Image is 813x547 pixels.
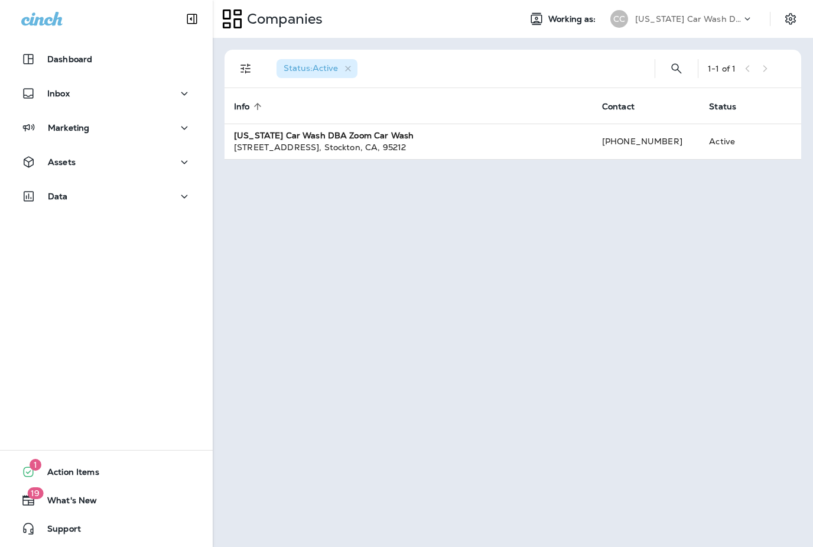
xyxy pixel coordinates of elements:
[602,101,650,112] span: Contact
[234,130,414,141] strong: [US_STATE] Car Wash DBA Zoom Car Wash
[35,496,97,510] span: What's New
[234,57,258,80] button: Filters
[12,116,201,140] button: Marketing
[234,141,583,153] div: [STREET_ADDRESS] , Stockton , CA , 95212
[12,82,201,105] button: Inbox
[35,467,99,481] span: Action Items
[30,459,41,471] span: 1
[709,101,752,112] span: Status
[12,185,201,208] button: Data
[12,150,201,174] button: Assets
[709,102,736,112] span: Status
[593,124,700,159] td: [PHONE_NUMBER]
[27,487,43,499] span: 19
[48,123,89,132] p: Marketing
[610,10,628,28] div: CC
[12,488,201,512] button: 19What's New
[284,63,338,73] span: Status : Active
[12,460,201,484] button: 1Action Items
[548,14,599,24] span: Working as:
[48,157,76,167] p: Assets
[602,102,635,112] span: Contact
[48,192,68,201] p: Data
[35,524,81,538] span: Support
[665,57,688,80] button: Search Companies
[635,14,742,24] p: [US_STATE] Car Wash DBA Zoom Car Wash
[708,64,736,73] div: 1 - 1 of 1
[234,101,265,112] span: Info
[47,54,92,64] p: Dashboard
[47,89,70,98] p: Inbox
[12,517,201,540] button: Support
[700,124,764,159] td: Active
[277,59,357,78] div: Status:Active
[175,7,209,31] button: Collapse Sidebar
[780,8,801,30] button: Settings
[242,10,323,28] p: Companies
[12,47,201,71] button: Dashboard
[234,102,250,112] span: Info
